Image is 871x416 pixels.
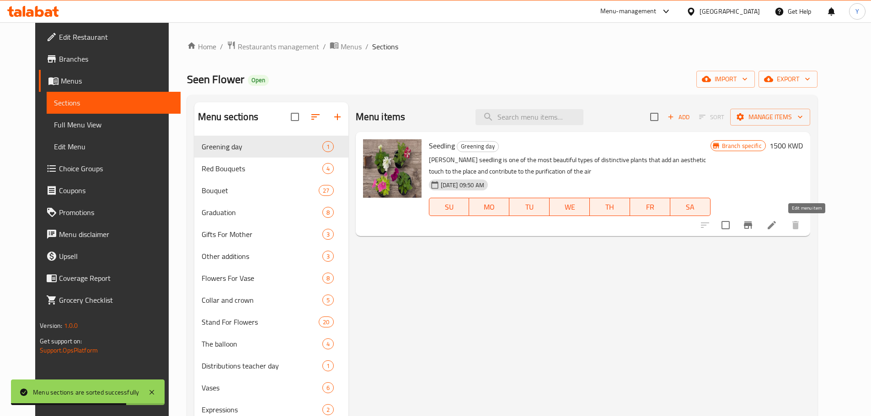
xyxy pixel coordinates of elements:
[39,158,181,179] a: Choice Groups
[759,71,818,88] button: export
[664,110,693,124] button: Add
[39,26,181,48] a: Edit Restaurant
[54,97,173,108] span: Sections
[323,252,333,261] span: 3
[700,6,760,16] div: [GEOGRAPHIC_DATA]
[550,198,590,216] button: WE
[202,141,322,152] span: Greening day
[194,377,348,399] div: Vases6
[61,75,173,86] span: Menus
[319,316,333,327] div: items
[322,273,334,284] div: items
[693,110,730,124] span: Select section first
[39,70,181,92] a: Menus
[187,69,244,90] span: Seen Flower
[785,214,807,236] button: delete
[202,295,322,305] span: Collar and crown
[202,185,319,196] div: Bouquet
[202,207,322,218] span: Graduation
[319,185,333,196] div: items
[323,208,333,217] span: 8
[187,41,818,53] nav: breadcrumb
[855,6,859,16] span: Y
[198,110,258,124] h2: Menu sections
[322,295,334,305] div: items
[634,200,667,214] span: FR
[319,318,333,326] span: 20
[696,71,755,88] button: import
[322,360,334,371] div: items
[730,109,810,126] button: Manage items
[716,216,735,235] span: Select to update
[718,142,765,150] span: Branch specific
[473,200,506,214] span: MO
[737,214,759,236] button: Branch-specific-item
[323,340,333,348] span: 4
[319,186,333,195] span: 27
[323,296,333,305] span: 5
[194,223,348,245] div: Gifts For Mother3
[553,200,586,214] span: WE
[54,119,173,130] span: Full Menu View
[39,267,181,289] a: Coverage Report
[704,74,748,85] span: import
[227,41,319,53] a: Restaurants management
[322,404,334,415] div: items
[39,245,181,267] a: Upsell
[322,251,334,262] div: items
[509,198,550,216] button: TU
[323,362,333,370] span: 1
[433,200,466,214] span: SU
[39,289,181,311] a: Grocery Checklist
[202,273,322,284] div: Flowers For Vase
[59,53,173,64] span: Branches
[666,112,691,122] span: Add
[187,41,216,52] a: Home
[323,384,333,392] span: 6
[469,198,509,216] button: MO
[39,48,181,70] a: Branches
[47,92,181,114] a: Sections
[600,6,657,17] div: Menu-management
[40,335,82,347] span: Get support on:
[322,229,334,240] div: items
[39,201,181,223] a: Promotions
[476,109,583,125] input: search
[457,141,498,152] span: Greening day
[365,41,369,52] li: /
[457,141,499,152] div: Greening day
[429,139,455,153] span: Seedling
[202,338,322,349] span: The balloon
[202,404,322,415] span: Expressions
[248,76,269,84] span: Open
[202,382,322,393] span: Vases
[323,274,333,283] span: 8
[429,198,470,216] button: SU
[341,41,362,52] span: Menus
[238,41,319,52] span: Restaurants management
[202,229,322,240] div: Gifts For Mother
[59,32,173,42] span: Edit Restaurant
[630,198,670,216] button: FR
[322,163,334,174] div: items
[429,154,711,177] p: [PERSON_NAME] seedling is one of the most beautiful types of distinctive plants that add an aesth...
[593,200,626,214] span: TH
[194,311,348,333] div: Stand For Flowers20
[330,41,362,53] a: Menus
[356,110,406,124] h2: Menu items
[323,230,333,239] span: 3
[59,295,173,305] span: Grocery Checklist
[194,245,348,267] div: Other additions3
[194,267,348,289] div: Flowers For Vase8
[194,289,348,311] div: Collar and crown5
[202,251,322,262] span: Other additions
[40,344,98,356] a: Support.OpsPlatform
[363,139,422,198] img: Seedling
[202,163,322,174] span: Red Bouquets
